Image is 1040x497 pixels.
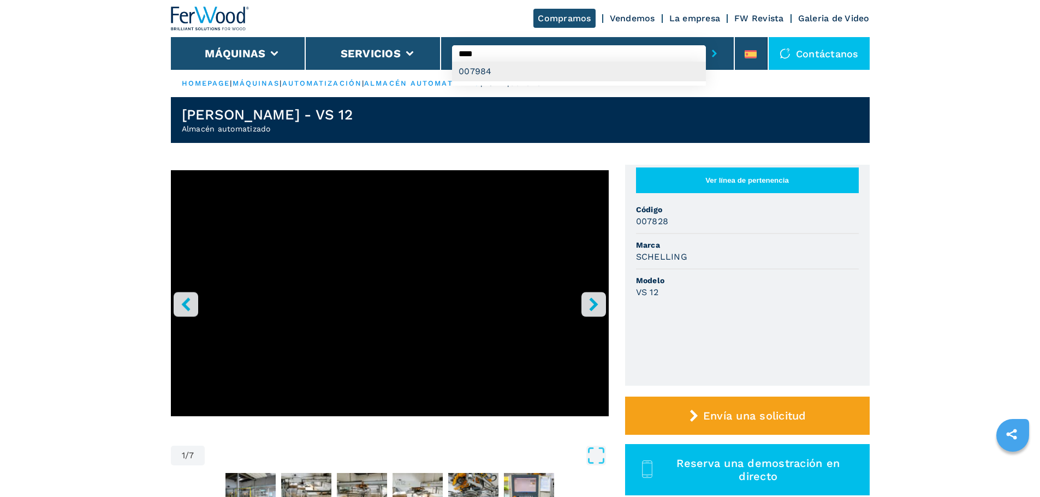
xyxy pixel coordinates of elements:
a: Vendemos [610,13,655,23]
span: Reserva una demostración en directo [659,457,857,483]
iframe: Chat [994,448,1032,489]
a: HOMEPAGE [182,79,230,87]
a: Compramos [533,9,595,28]
iframe: Magazzino automatico in azione - SCHELLING VS 12 - Ferwoodgroup -007828 [171,170,609,416]
a: automatización [282,79,362,87]
span: 1 [182,451,185,460]
a: FW Revista [734,13,784,23]
a: máquinas [233,79,280,87]
h2: Almacén automatizado [182,123,353,134]
a: sharethis [998,421,1025,448]
button: Servicios [341,47,401,60]
div: Go to Slide 1 [171,170,609,435]
span: | [362,79,364,87]
button: left-button [174,292,198,316]
h3: SCHELLING [636,250,687,263]
button: Ver línea de pertenencia [636,167,859,193]
div: 007984 [452,62,706,81]
h3: VS 12 [636,286,658,298]
span: Modelo [636,275,859,286]
button: Máquinas [205,47,265,60]
span: Código [636,204,859,215]
img: Contáctanos [780,48,791,59]
button: Reserva una demostración en directo [625,444,870,495]
h3: 007828 [636,215,669,227]
span: / [185,451,189,460]
span: Marca [636,239,859,250]
div: Contáctanos [769,37,870,70]
button: Envía una solicitud [625,397,870,435]
span: Envía una solicitud [703,409,806,422]
a: La empresa [669,13,721,23]
button: right-button [581,292,606,316]
span: | [280,79,282,87]
a: Galeria de Video [798,13,870,23]
span: | [230,79,232,87]
button: Open Fullscreen [207,446,605,465]
img: Ferwood [171,7,249,31]
button: submit-button [706,41,723,66]
span: 7 [189,451,194,460]
a: almacén automatizado [364,79,480,87]
h1: [PERSON_NAME] - VS 12 [182,106,353,123]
